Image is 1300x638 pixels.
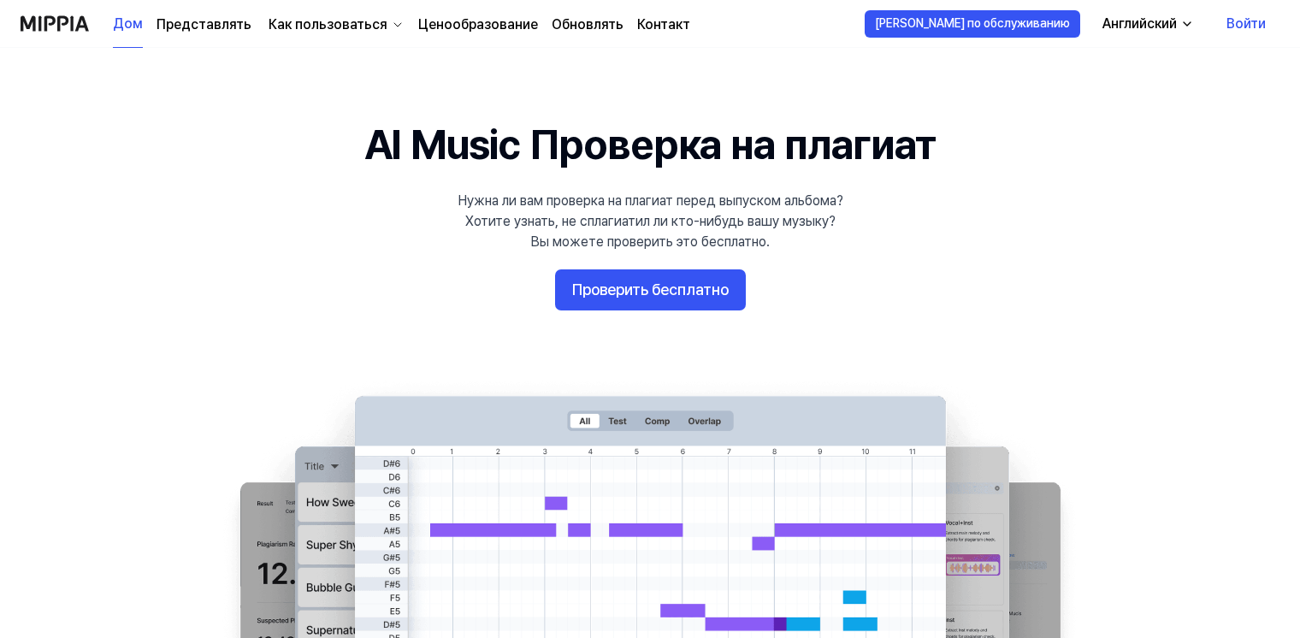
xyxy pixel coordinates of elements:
a: Обновлять [552,15,623,35]
button: Проверить бесплатно [555,269,746,310]
button: Английский [1089,7,1204,41]
div: Нужна ли вам проверка на плагиат перед выпуском альбома? Хотите узнать, не сплагиатил ли кто-нибу... [458,191,843,252]
div: Как пользоваться [265,15,391,35]
a: Контакт [637,15,690,35]
div: Английский [1099,14,1180,34]
a: Ценообразование [418,15,538,35]
button: Как пользоваться [265,15,405,35]
h1: AI Music Проверка на плагиат [364,116,936,174]
a: Дом [113,1,143,48]
a: Представлять [157,15,251,35]
button: [PERSON_NAME] по обслуживанию [865,10,1080,38]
